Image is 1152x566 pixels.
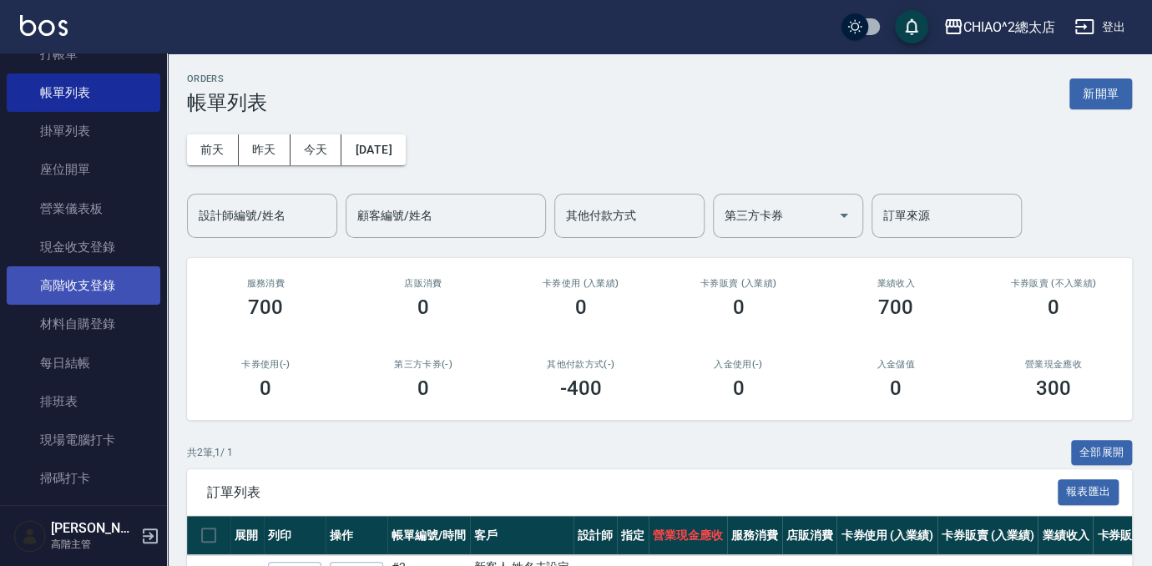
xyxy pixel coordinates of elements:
button: 登出 [1068,12,1132,43]
a: 營業儀表板 [7,190,160,228]
th: 帳單編號/時間 [387,516,470,555]
a: 掛單列表 [7,112,160,150]
button: 報表匯出 [1058,479,1119,505]
h3: 0 [260,376,271,400]
h3: 0 [1048,296,1059,319]
h3: 帳單列表 [187,91,267,114]
th: 服務消費 [727,516,782,555]
th: 卡券販賣 (入業績) [937,516,1038,555]
th: 操作 [326,516,387,555]
h2: 營業現金應收 [994,359,1112,370]
h3: 0 [417,376,429,400]
a: 高階收支登錄 [7,266,160,305]
button: 預約管理 [7,505,160,548]
button: 前天 [187,134,239,165]
a: 報表匯出 [1058,483,1119,499]
th: 營業現金應收 [649,516,727,555]
h2: 入金儲值 [837,359,955,370]
h3: 0 [732,296,744,319]
button: 新開單 [1069,78,1132,109]
th: 業績收入 [1038,516,1093,555]
th: 設計師 [573,516,617,555]
a: 材料自購登錄 [7,305,160,343]
img: Logo [20,15,68,36]
h2: 卡券使用(-) [207,359,325,370]
button: [DATE] [341,134,405,165]
h3: 700 [248,296,283,319]
a: 帳單列表 [7,73,160,112]
h3: 0 [732,376,744,400]
h5: [PERSON_NAME] [51,520,136,537]
span: 訂單列表 [207,484,1058,501]
h3: 0 [575,296,587,319]
h3: 0 [890,376,902,400]
button: save [895,10,928,43]
h2: 其他付款方式(-) [522,359,639,370]
p: 高階主管 [51,537,136,552]
button: 今天 [291,134,342,165]
a: 打帳單 [7,35,160,73]
h2: ORDERS [187,73,267,84]
button: 全部展開 [1071,440,1133,466]
h2: 卡券販賣 (入業績) [680,278,797,289]
a: 排班表 [7,382,160,421]
button: 昨天 [239,134,291,165]
a: 座位開單 [7,150,160,189]
h2: 第三方卡券(-) [365,359,483,370]
th: 展開 [230,516,264,555]
h3: -400 [560,376,602,400]
h2: 店販消費 [365,278,483,289]
a: 每日結帳 [7,344,160,382]
th: 指定 [617,516,649,555]
th: 卡券使用 (入業績) [836,516,937,555]
div: CHIAO^2總太店 [963,17,1055,38]
h2: 卡券販賣 (不入業績) [994,278,1112,289]
h3: 服務消費 [207,278,325,289]
h3: 700 [878,296,913,319]
img: Person [13,519,47,553]
a: 掃碼打卡 [7,459,160,498]
th: 列印 [264,516,326,555]
button: CHIAO^2總太店 [937,10,1062,44]
th: 店販消費 [782,516,837,555]
p: 共 2 筆, 1 / 1 [187,445,233,460]
th: 客戶 [470,516,574,555]
h2: 業績收入 [837,278,955,289]
h2: 卡券使用 (入業績) [522,278,639,289]
h3: 0 [417,296,429,319]
h3: 300 [1036,376,1071,400]
a: 新開單 [1069,85,1132,101]
button: Open [831,202,857,229]
a: 現金收支登錄 [7,228,160,266]
h2: 入金使用(-) [680,359,797,370]
a: 現場電腦打卡 [7,421,160,459]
